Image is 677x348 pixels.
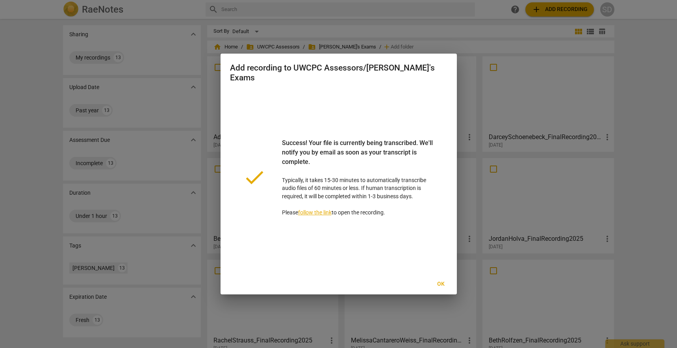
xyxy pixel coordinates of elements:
[282,138,435,217] p: Typically, it takes 15-30 minutes to automatically transcribe audio files of 60 minutes or less. ...
[298,209,332,216] a: follow the link
[243,166,266,189] span: done
[435,280,447,288] span: Ok
[428,277,454,291] button: Ok
[282,138,435,176] div: Success! Your file is currently being transcribed. We'll notify you by email as soon as your tran...
[230,63,447,82] h2: Add recording to UWCPC Assessors/[PERSON_NAME]'s Exams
